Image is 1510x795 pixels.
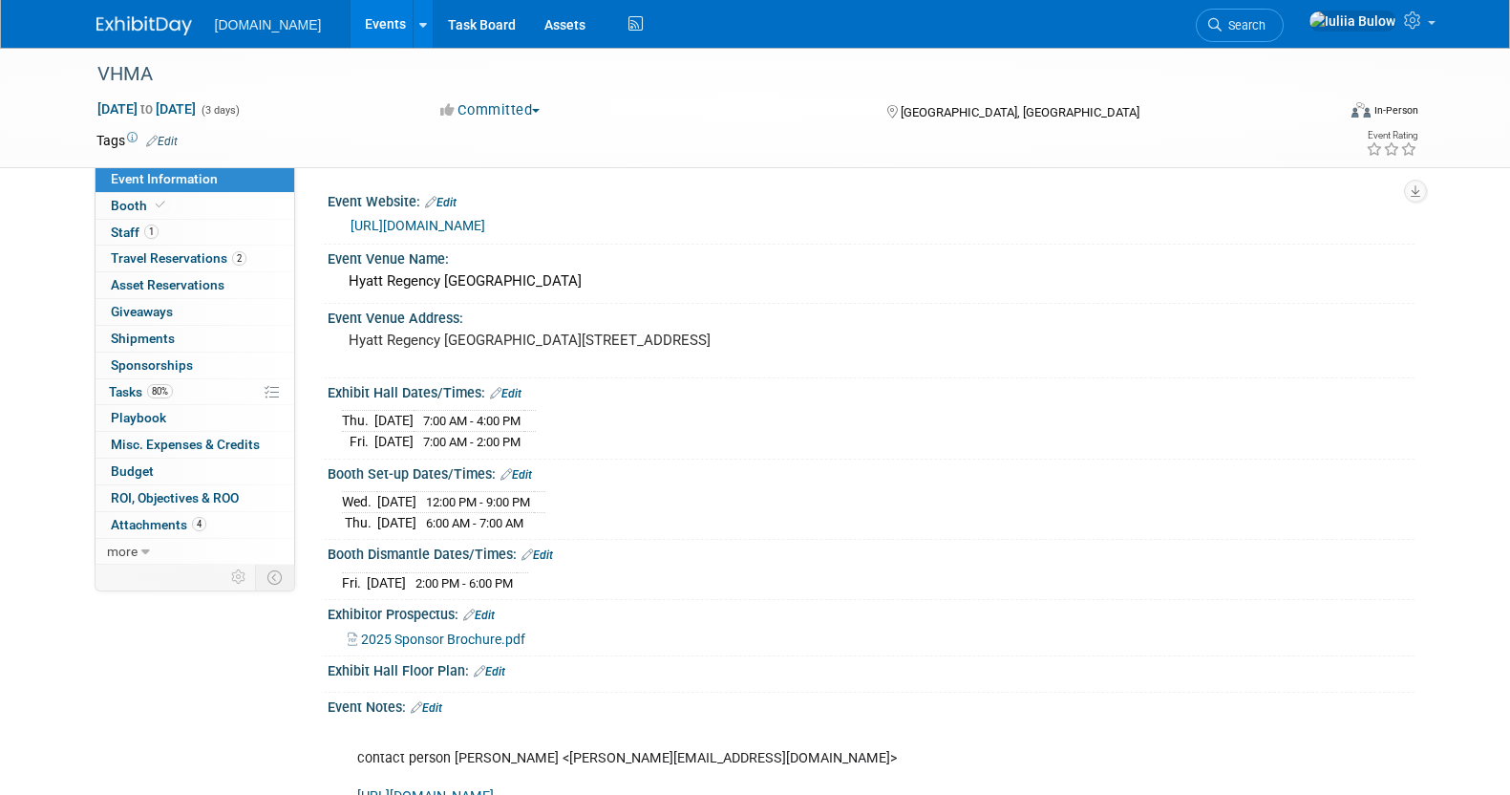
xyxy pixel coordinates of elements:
[426,516,523,530] span: 6:00 AM - 7:00 AM
[367,572,406,592] td: [DATE]
[111,410,166,425] span: Playbook
[348,632,525,647] a: 2025 Sponsor Brochure.pdf
[111,225,159,240] span: Staff
[232,251,246,266] span: 2
[1196,9,1284,42] a: Search
[1366,131,1417,140] div: Event Rating
[255,565,294,590] td: Toggle Event Tabs
[96,272,294,298] a: Asset Reservations
[1308,11,1396,32] img: Iuliia Bulow
[328,656,1414,681] div: Exhibit Hall Floor Plan:
[96,353,294,378] a: Sponsorships
[147,384,173,398] span: 80%
[138,101,156,117] span: to
[328,693,1414,718] div: Event Notes:
[377,512,416,532] td: [DATE]
[342,572,367,592] td: Fri.
[96,16,192,35] img: ExhibitDay
[111,357,193,373] span: Sponsorships
[415,576,513,591] span: 2:00 PM - 6:00 PM
[349,332,759,349] pre: Hyatt Regency [GEOGRAPHIC_DATA][STREET_ADDRESS]
[374,432,414,452] td: [DATE]
[200,104,240,117] span: (3 days)
[328,460,1414,484] div: Booth Set-up Dates/Times:
[223,565,256,590] td: Personalize Event Tab Strip
[111,490,239,505] span: ROI, Objectives & ROO
[1351,102,1371,118] img: Format-Inperson.png
[111,331,175,346] span: Shipments
[111,250,246,266] span: Travel Reservations
[342,267,1400,296] div: Hyatt Regency [GEOGRAPHIC_DATA]
[342,492,377,513] td: Wed.
[423,414,521,428] span: 7:00 AM - 4:00 PM
[328,600,1414,625] div: Exhibitor Prospectus:
[107,544,138,559] span: more
[96,193,294,219] a: Booth
[361,632,525,647] span: 2025 Sponsor Brochure.pdf
[96,539,294,565] a: more
[96,166,294,192] a: Event Information
[328,304,1414,328] div: Event Venue Address:
[351,218,485,233] a: [URL][DOMAIN_NAME]
[215,17,322,32] span: [DOMAIN_NAME]
[144,225,159,239] span: 1
[96,432,294,458] a: Misc. Expenses & Credits
[411,701,442,715] a: Edit
[111,277,224,292] span: Asset Reservations
[96,299,294,325] a: Giveaways
[91,57,1307,92] div: VHMA
[146,135,178,148] a: Edit
[328,540,1414,565] div: Booth Dismantle Dates/Times:
[342,512,377,532] td: Thu.
[109,384,173,399] span: Tasks
[96,326,294,352] a: Shipments
[374,411,414,432] td: [DATE]
[96,405,294,431] a: Playbook
[96,485,294,511] a: ROI, Objectives & ROO
[111,304,173,319] span: Giveaways
[423,435,521,449] span: 7:00 AM - 2:00 PM
[490,387,521,400] a: Edit
[901,105,1139,119] span: [GEOGRAPHIC_DATA], [GEOGRAPHIC_DATA]
[96,220,294,246] a: Staff1
[500,468,532,482] a: Edit
[1222,18,1265,32] span: Search
[96,379,294,405] a: Tasks80%
[377,492,416,513] td: [DATE]
[328,245,1414,269] div: Event Venue Name:
[434,100,547,120] button: Committed
[521,548,553,562] a: Edit
[1373,103,1418,118] div: In-Person
[96,459,294,484] a: Budget
[111,517,206,532] span: Attachments
[111,437,260,452] span: Misc. Expenses & Credits
[1223,99,1419,128] div: Event Format
[111,463,154,479] span: Budget
[96,100,197,118] span: [DATE] [DATE]
[96,131,178,150] td: Tags
[111,198,169,213] span: Booth
[342,432,374,452] td: Fri.
[192,517,206,531] span: 4
[328,378,1414,403] div: Exhibit Hall Dates/Times:
[463,609,495,622] a: Edit
[425,196,457,209] a: Edit
[328,187,1414,212] div: Event Website:
[96,246,294,271] a: Travel Reservations2
[111,171,218,186] span: Event Information
[156,200,165,210] i: Booth reservation complete
[426,495,530,509] span: 12:00 PM - 9:00 PM
[474,665,505,678] a: Edit
[96,512,294,538] a: Attachments4
[342,411,374,432] td: Thu.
